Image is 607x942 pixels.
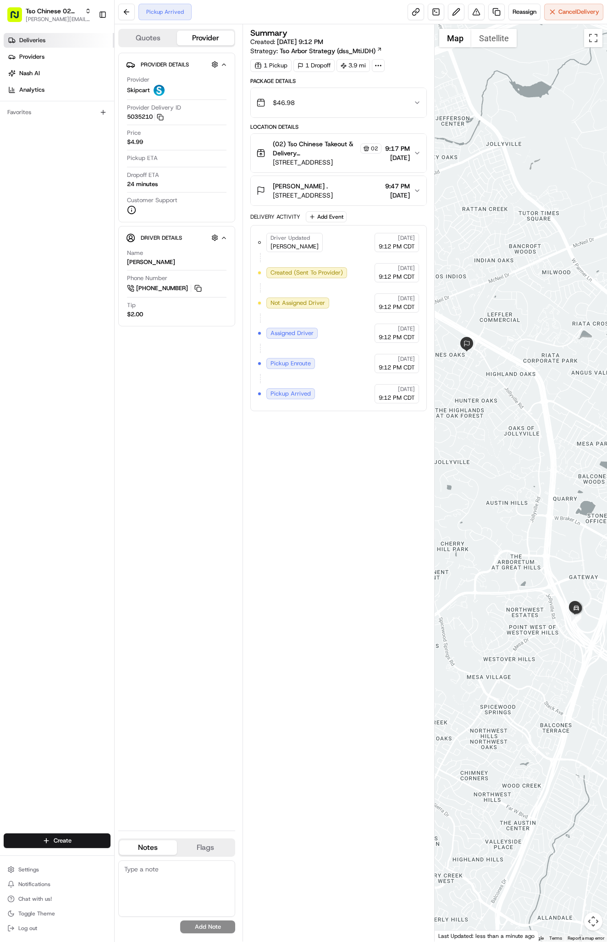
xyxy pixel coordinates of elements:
span: [DATE] [398,325,415,332]
button: Tso Chinese 02 Arbor[PERSON_NAME][EMAIL_ADDRESS][DOMAIN_NAME] [4,4,95,26]
button: 5035210 [127,113,164,121]
span: Cancel Delivery [558,8,599,16]
a: [PHONE_NUMBER] [127,283,203,293]
a: Terms [549,936,562,941]
span: [DATE] [398,234,415,242]
span: Notifications [18,881,50,888]
span: 9:12 PM CDT [379,364,415,372]
span: Tso Arbor Strategy (dss_MtiJDH) [280,46,375,55]
span: 9:17 PM [385,144,410,153]
span: Wisdom [PERSON_NAME] [28,167,98,174]
img: Nash [9,9,28,28]
img: Wisdom Oko [9,158,24,176]
button: Create [4,833,110,848]
span: 9:47 PM [385,182,410,191]
a: Nash AI [4,66,114,81]
span: [DATE] [385,153,410,162]
button: Log out [4,922,110,935]
span: [DATE] [398,386,415,393]
span: [DATE] 9:12 PM [277,38,323,46]
h3: Summary [250,29,287,37]
button: Quotes [119,31,177,45]
span: 02 [371,145,378,152]
button: Notes [119,840,177,855]
span: [PERSON_NAME] [270,242,319,251]
div: We're available if you need us! [41,97,126,104]
span: [PERSON_NAME] (Store Manager) [28,142,121,149]
span: Analytics [19,86,44,94]
div: 📗 [9,206,17,213]
span: Pickup Enroute [270,359,311,368]
button: See all [142,117,167,128]
div: 24 minutes [127,180,158,188]
span: Assigned Driver [270,329,314,337]
span: Create [54,837,72,845]
div: Delivery Activity [250,213,300,220]
div: Package Details [250,77,427,85]
span: [DATE] [105,167,123,174]
button: Chat with us! [4,892,110,905]
div: Location Details [250,123,427,131]
a: Tso Arbor Strategy (dss_MtiJDH) [280,46,382,55]
p: Welcome 👋 [9,37,167,51]
span: Tip [127,301,136,309]
span: [PERSON_NAME] . [273,182,328,191]
span: Driver Updated [270,234,310,242]
span: Reassign [513,8,536,16]
span: Nash AI [19,69,40,77]
span: Deliveries [19,36,45,44]
img: 1736555255976-a54dd68f-1ca7-489b-9aae-adbdc363a1c4 [18,167,26,175]
input: Clear [24,59,151,69]
span: (02) Tso Chinese Takeout & Delivery [GEOGRAPHIC_DATA] [GEOGRAPHIC_DATA] Crossing Manager [273,139,359,158]
button: Flags [177,840,235,855]
span: Provider Details [141,61,189,68]
span: $4.99 [127,138,143,146]
img: 1736555255976-a54dd68f-1ca7-489b-9aae-adbdc363a1c4 [9,88,26,104]
span: Knowledge Base [18,205,70,214]
button: (02) Tso Chinese Takeout & Delivery [GEOGRAPHIC_DATA] [GEOGRAPHIC_DATA] Crossing Manager02[STREET... [251,134,426,172]
span: $46.98 [273,98,295,107]
span: [DATE] [398,355,415,363]
img: 1738778727109-b901c2ba-d612-49f7-a14d-d897ce62d23f [19,88,36,104]
div: 3.9 mi [337,59,370,72]
span: API Documentation [87,205,147,214]
span: [DATE] [385,191,410,200]
div: Last Updated: less than a minute ago [435,930,539,942]
div: [PERSON_NAME] [127,258,175,266]
button: Toggle Theme [4,907,110,920]
div: Favorites [4,105,110,120]
button: Tso Chinese 02 Arbor [26,6,81,16]
button: CancelDelivery [544,4,603,20]
span: Dropoff ETA [127,171,159,179]
button: Show satellite imagery [471,29,517,47]
span: • [99,167,103,174]
a: Powered byPylon [65,227,111,234]
span: Toggle Theme [18,910,55,917]
button: Map camera controls [584,912,602,931]
span: Created: [250,37,323,46]
span: Not Assigned Driver [270,299,325,307]
div: Past conversations [9,119,61,127]
span: Name [127,249,143,257]
a: Providers [4,50,114,64]
span: Skipcart [127,86,150,94]
span: Provider [127,76,149,84]
a: Deliveries [4,33,114,48]
div: Strategy: [250,46,382,55]
div: 💻 [77,206,85,213]
button: Provider [177,31,235,45]
button: Notifications [4,878,110,891]
span: [STREET_ADDRESS] [273,158,381,167]
span: [DATE] [398,295,415,302]
span: Provider Delivery ID [127,104,181,112]
span: Providers [19,53,44,61]
button: Driver Details [126,230,227,245]
img: Antonia (Store Manager) [9,133,24,148]
span: Pickup ETA [127,154,158,162]
span: 9:12 PM CDT [379,242,415,251]
span: Log out [18,925,37,932]
span: Customer Support [127,196,177,204]
a: Report a map error [568,936,604,941]
img: Google [437,930,467,942]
